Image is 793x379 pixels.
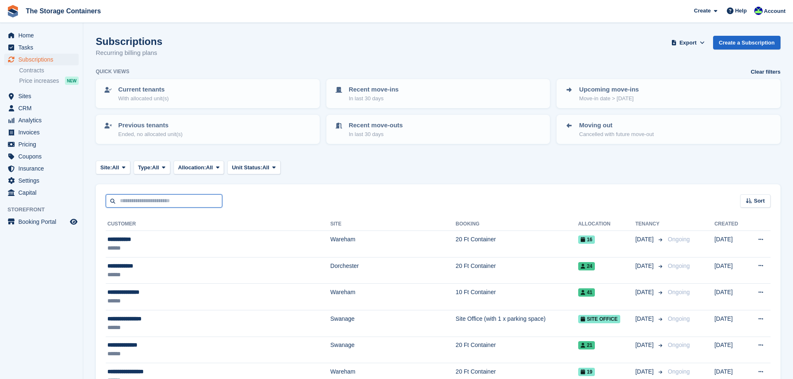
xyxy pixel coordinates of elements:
[714,218,747,231] th: Created
[18,102,68,114] span: CRM
[152,163,159,172] span: All
[96,68,129,75] h6: Quick views
[349,130,403,139] p: In last 30 days
[714,284,747,310] td: [DATE]
[100,163,112,172] span: Site:
[579,85,639,94] p: Upcoming move-ins
[7,206,83,214] span: Storefront
[635,288,655,297] span: [DATE]
[670,36,706,50] button: Export
[578,235,595,244] span: 16
[635,341,655,349] span: [DATE]
[668,368,690,375] span: Ongoing
[206,163,213,172] span: All
[4,114,79,126] a: menu
[456,231,578,258] td: 20 Ft Container
[4,216,79,228] a: menu
[65,77,79,85] div: NEW
[331,284,456,310] td: Wareham
[18,216,68,228] span: Booking Portal
[18,114,68,126] span: Analytics
[456,310,578,337] td: Site Office (with 1 x parking space)
[456,284,578,310] td: 10 Ft Container
[178,163,206,172] span: Allocation:
[18,30,68,41] span: Home
[456,257,578,284] td: 20 Ft Container
[578,315,620,323] span: Site Office
[19,77,59,85] span: Price increases
[557,116,780,143] a: Moving out Cancelled with future move-out
[349,85,399,94] p: Recent move-ins
[751,68,781,76] a: Clear filters
[96,161,130,174] button: Site: All
[4,126,79,138] a: menu
[22,4,104,18] a: The Storage Containers
[7,5,19,17] img: stora-icon-8386f47178a22dfd0bd8f6a31ec36ba5ce8667c1dd55bd0f319d3a0aa187defe.svg
[578,218,635,231] th: Allocation
[579,94,639,103] p: Move-in date > [DATE]
[118,85,169,94] p: Current tenants
[635,367,655,376] span: [DATE]
[456,337,578,363] td: 20 Ft Container
[134,161,170,174] button: Type: All
[714,337,747,363] td: [DATE]
[754,197,765,205] span: Sort
[578,288,595,297] span: 41
[4,54,79,65] a: menu
[4,175,79,186] a: menu
[331,337,456,363] td: Swanage
[96,48,162,58] p: Recurring billing plans
[694,7,711,15] span: Create
[754,7,763,15] img: Stacy Williams
[18,151,68,162] span: Coupons
[4,139,79,150] a: menu
[18,42,68,53] span: Tasks
[668,342,690,348] span: Ongoing
[635,235,655,244] span: [DATE]
[174,161,224,174] button: Allocation: All
[578,341,595,349] span: 21
[327,116,549,143] a: Recent move-outs In last 30 days
[557,80,780,107] a: Upcoming move-ins Move-in date > [DATE]
[118,94,169,103] p: With allocated unit(s)
[635,218,664,231] th: Tenancy
[579,121,654,130] p: Moving out
[4,102,79,114] a: menu
[18,54,68,65] span: Subscriptions
[327,80,549,107] a: Recent move-ins In last 30 days
[579,130,654,139] p: Cancelled with future move-out
[714,231,747,258] td: [DATE]
[4,163,79,174] a: menu
[18,163,68,174] span: Insurance
[97,116,319,143] a: Previous tenants Ended, no allocated unit(s)
[4,151,79,162] a: menu
[232,163,262,172] span: Unit Status:
[735,7,747,15] span: Help
[4,187,79,198] a: menu
[18,126,68,138] span: Invoices
[112,163,119,172] span: All
[331,310,456,337] td: Swanage
[97,80,319,107] a: Current tenants With allocated unit(s)
[69,217,79,227] a: Preview store
[578,262,595,270] span: 24
[668,289,690,295] span: Ongoing
[713,36,781,50] a: Create a Subscription
[18,187,68,198] span: Capital
[668,236,690,243] span: Ongoing
[18,90,68,102] span: Sites
[262,163,269,172] span: All
[714,257,747,284] td: [DATE]
[138,163,152,172] span: Type:
[635,315,655,323] span: [DATE]
[349,121,403,130] p: Recent move-outs
[331,218,456,231] th: Site
[4,30,79,41] a: menu
[227,161,280,174] button: Unit Status: All
[118,130,183,139] p: Ended, no allocated unit(s)
[668,263,690,269] span: Ongoing
[714,310,747,337] td: [DATE]
[456,218,578,231] th: Booking
[679,39,696,47] span: Export
[96,36,162,47] h1: Subscriptions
